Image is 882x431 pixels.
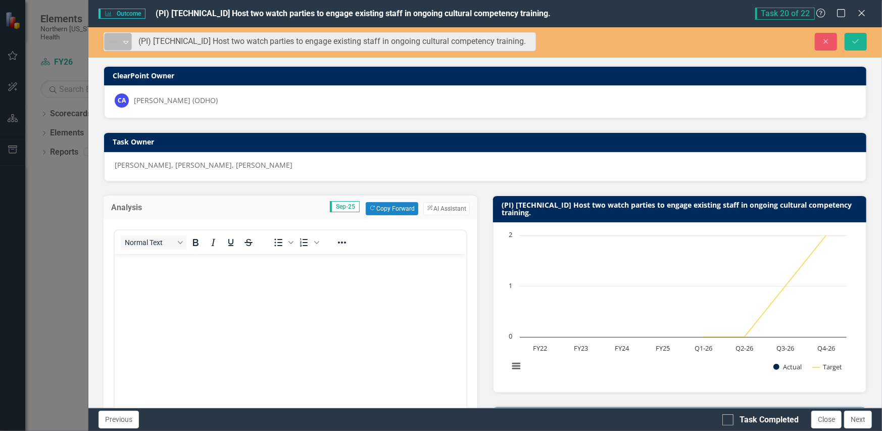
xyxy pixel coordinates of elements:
[187,235,204,250] button: Bold
[776,344,794,353] text: Q3-26
[509,230,512,239] text: 2
[134,95,218,106] div: [PERSON_NAME] (ODHO)
[813,362,842,371] button: Show Target
[811,411,842,428] button: Close
[270,235,295,250] div: Bullet list
[240,235,257,250] button: Strikethrough
[107,36,119,48] img: Not Defined
[99,411,139,428] button: Previous
[736,344,754,353] text: Q2-26
[115,93,129,108] div: CA
[817,344,835,353] text: Q4-26
[615,344,629,353] text: FY24
[330,201,360,212] span: Sep-25
[533,344,548,353] text: FY22
[740,414,799,426] div: Task Completed
[773,362,802,371] button: Show Actual
[509,359,523,373] button: View chart menu, Chart
[755,8,815,20] span: Task 20 of 22
[695,344,713,353] text: Q1-26
[333,235,350,250] button: Reveal or hide additional toolbar items
[115,254,467,430] iframe: Rich Text Area
[156,9,551,18] span: (PI) [TECHNICAL_ID] Host two watch parties to engage existing staff in ongoing cultural competenc...
[502,201,861,217] h3: (PI) [TECHNICAL_ID] Host two watch parties to engage existing staff in ongoing cultural competenc...
[423,202,470,215] button: AI Assistant
[113,138,861,146] h3: Task Owner
[509,281,512,290] text: 1
[222,235,239,250] button: Underline
[115,160,856,170] p: [PERSON_NAME], [PERSON_NAME], [PERSON_NAME]
[504,230,852,382] svg: Interactive chart
[125,238,174,247] span: Normal Text
[111,203,176,212] h3: Analysis
[504,230,856,382] div: Chart. Highcharts interactive chart.
[509,331,512,341] text: 0
[656,344,670,353] text: FY25
[132,32,536,51] input: This field is required
[205,235,222,250] button: Italic
[113,72,861,79] h3: ClearPoint Owner
[366,202,418,215] button: Copy Forward
[574,344,589,353] text: FY23
[99,9,145,19] span: Outcome
[844,411,872,428] button: Next
[121,235,186,250] button: Block Normal Text
[295,235,320,250] div: Numbered list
